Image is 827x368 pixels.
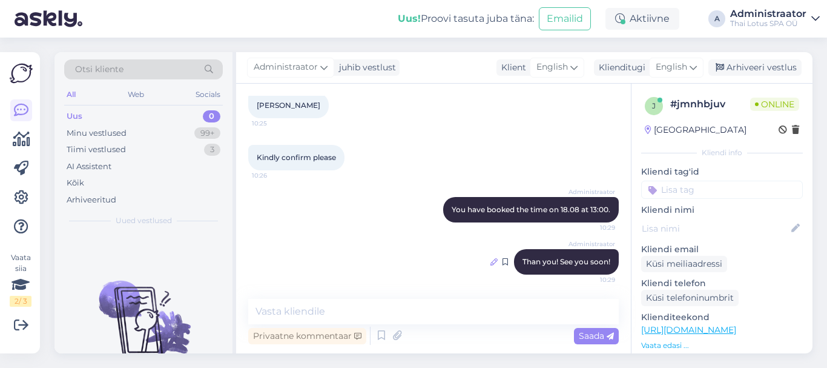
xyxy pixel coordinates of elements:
[496,61,526,74] div: Klient
[641,166,803,178] p: Kliendi tag'id
[67,110,82,122] div: Uus
[730,9,806,19] div: Administraator
[67,161,111,173] div: AI Assistent
[254,61,318,74] span: Administraator
[708,59,802,76] div: Arhiveeri vestlus
[730,9,820,28] a: AdministraatorThai Lotus SPA OÜ
[398,13,421,24] b: Uus!
[645,124,746,136] div: [GEOGRAPHIC_DATA]
[54,259,232,368] img: No chats
[641,243,803,256] p: Kliendi email
[641,181,803,199] input: Lisa tag
[641,290,739,306] div: Küsi telefoninumbrit
[10,252,31,307] div: Vaata siia
[570,275,615,284] span: 10:29
[641,256,727,272] div: Küsi meiliaadressi
[252,119,297,128] span: 10:25
[536,61,568,74] span: English
[642,222,789,235] input: Lisa nimi
[193,87,223,102] div: Socials
[452,205,610,214] span: You have booked the time on 18.08 at 13:00.
[641,340,803,351] p: Vaata edasi ...
[64,87,78,102] div: All
[656,61,687,74] span: English
[398,12,534,26] div: Proovi tasuta juba täna:
[248,328,366,344] div: Privaatne kommentaar
[539,7,591,30] button: Emailid
[641,311,803,324] p: Klienditeekond
[570,223,615,232] span: 10:29
[203,110,220,122] div: 0
[605,8,679,30] div: Aktiivne
[10,62,33,85] img: Askly Logo
[750,98,799,111] span: Online
[194,127,220,139] div: 99+
[67,127,127,139] div: Minu vestlused
[579,330,614,341] span: Saada
[67,194,116,206] div: Arhiveeritud
[204,144,220,156] div: 3
[252,171,297,180] span: 10:26
[568,239,615,249] span: Administraator
[116,215,172,226] span: Uued vestlused
[334,61,396,74] div: juhib vestlust
[67,144,126,156] div: Tiimi vestlused
[641,324,736,335] a: [URL][DOMAIN_NAME]
[594,61,645,74] div: Klienditugi
[125,87,147,102] div: Web
[75,63,124,76] span: Otsi kliente
[257,101,320,110] span: [PERSON_NAME]
[708,10,725,27] div: A
[67,177,84,189] div: Kõik
[641,204,803,216] p: Kliendi nimi
[730,19,806,28] div: Thai Lotus SPA OÜ
[568,187,615,196] span: Administraator
[641,277,803,290] p: Kliendi telefon
[10,296,31,307] div: 2 / 3
[257,153,336,162] span: Kindly confirm please
[652,101,656,110] span: j
[522,257,610,266] span: Than you! See you soon!
[670,97,750,112] div: # jmnhbjuv
[641,147,803,158] div: Kliendi info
